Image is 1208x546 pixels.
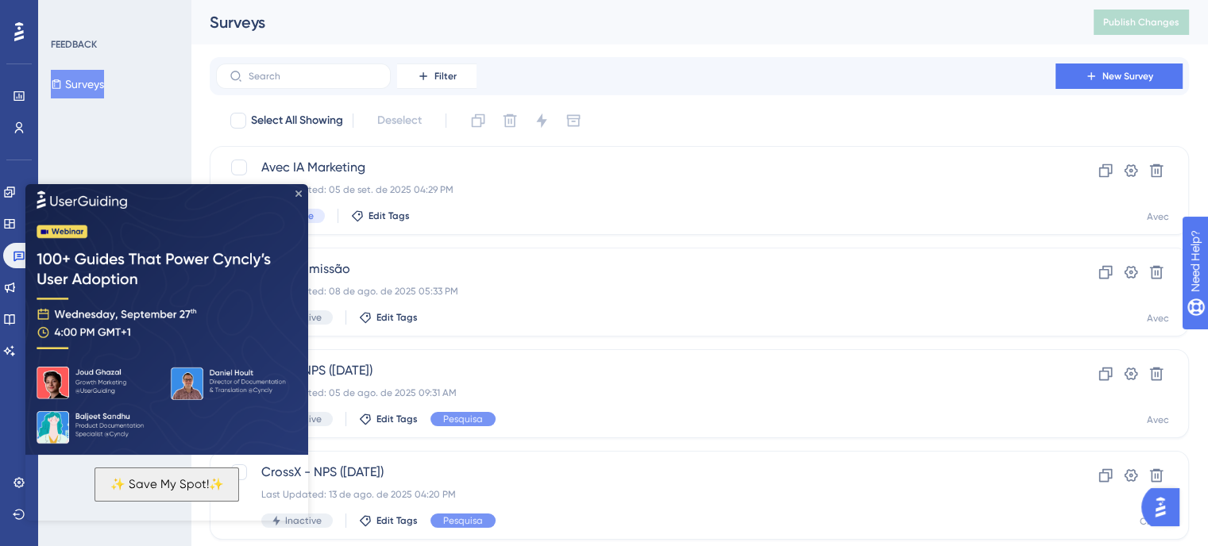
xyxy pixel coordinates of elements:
div: Avec [1147,413,1169,426]
span: Filtro comissão [261,260,1010,279]
div: Avec [1147,312,1169,325]
div: Last Updated: 05 de set. de 2025 04:29 PM [261,183,1010,196]
div: Avec [1147,210,1169,223]
iframe: UserGuiding AI Assistant Launcher [1141,483,1189,531]
span: Need Help? [37,4,99,23]
span: Filter [434,70,457,83]
button: Edit Tags [359,514,418,527]
button: ✨ Save My Spot!✨ [69,283,214,317]
span: Edit Tags [376,514,418,527]
button: New Survey [1056,63,1183,89]
button: Deselect [363,106,436,135]
div: Last Updated: 08 de ago. de 2025 05:33 PM [261,285,1010,298]
span: Avec - NPS ([DATE]) [261,361,1010,380]
button: Edit Tags [351,210,410,222]
span: Edit Tags [369,210,410,222]
span: Edit Tags [376,311,418,324]
span: Avec IA Marketing [261,158,1010,177]
button: Publish Changes [1094,10,1189,35]
span: Select All Showing [251,111,343,130]
span: CrossX - NPS ([DATE]) [261,463,1010,482]
span: Pesquisa [443,514,483,527]
button: Edit Tags [359,311,418,324]
div: Close Preview [270,6,276,13]
span: Deselect [377,111,422,130]
button: Edit Tags [359,413,418,425]
span: New Survey [1102,70,1153,83]
button: Surveys [51,70,104,98]
span: Pesquisa [443,413,483,425]
div: Last Updated: 13 de ago. de 2025 04:20 PM [261,488,1010,501]
div: FEEDBACK [51,38,97,51]
span: Inactive [285,514,322,527]
span: Publish Changes [1103,16,1179,29]
button: Filter [397,63,477,89]
input: Search [249,71,377,82]
span: Edit Tags [376,413,418,425]
div: CrossX [1140,515,1169,528]
div: Surveys [210,11,1054,33]
div: Last Updated: 05 de ago. de 2025 09:31 AM [261,386,1010,399]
